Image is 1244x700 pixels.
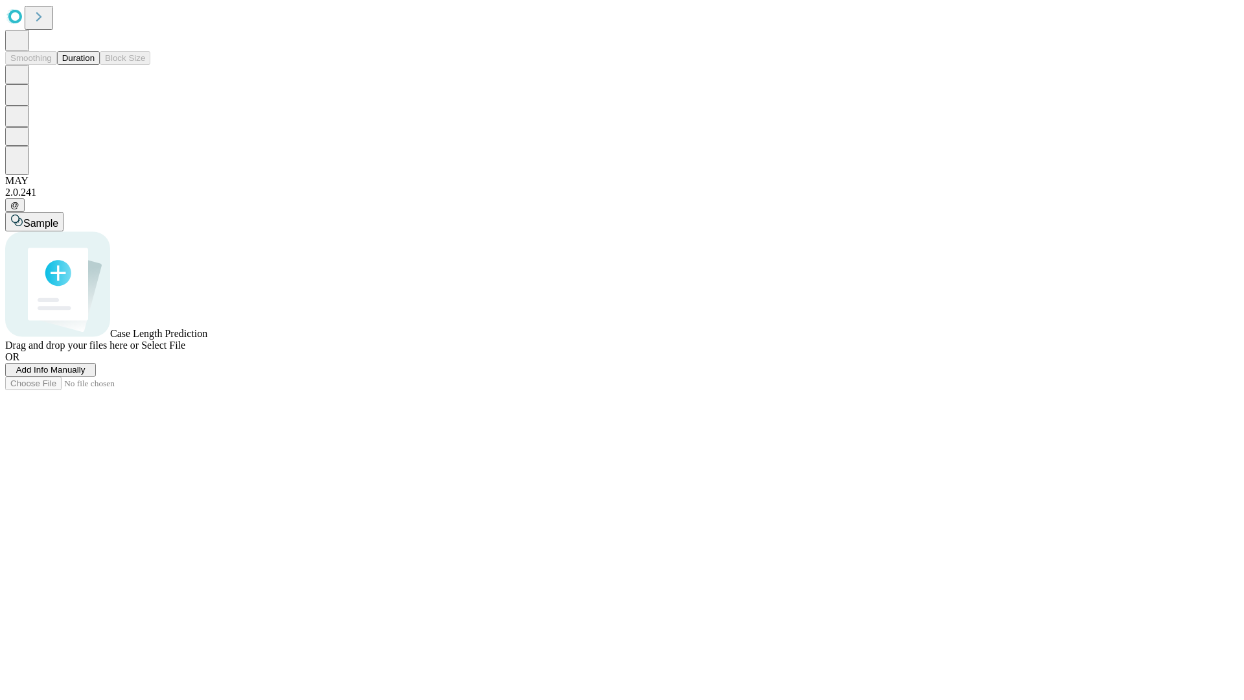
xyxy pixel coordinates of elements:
[5,212,63,231] button: Sample
[5,340,139,351] span: Drag and drop your files here or
[10,200,19,210] span: @
[57,51,100,65] button: Duration
[5,175,1239,187] div: MAY
[141,340,185,351] span: Select File
[23,218,58,229] span: Sample
[5,363,96,377] button: Add Info Manually
[5,187,1239,198] div: 2.0.241
[100,51,150,65] button: Block Size
[5,51,57,65] button: Smoothing
[16,365,86,375] span: Add Info Manually
[5,351,19,362] span: OR
[110,328,207,339] span: Case Length Prediction
[5,198,25,212] button: @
